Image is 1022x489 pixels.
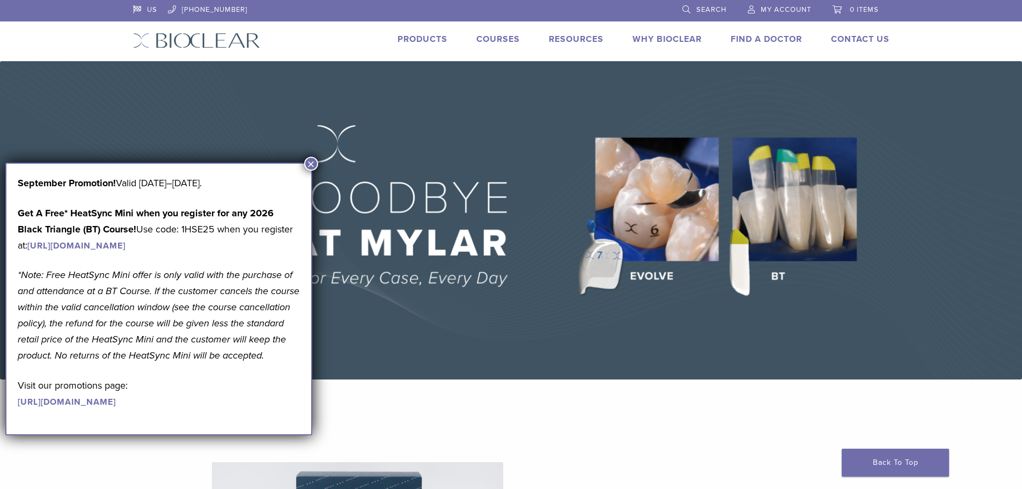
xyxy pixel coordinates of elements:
p: Visit our promotions page: [18,377,300,410]
a: Back To Top [842,449,949,477]
a: Courses [476,34,520,45]
button: Close [304,157,318,171]
p: Valid [DATE]–[DATE]. [18,175,300,191]
em: *Note: Free HeatSync Mini offer is only valid with the purchase of and attendance at a BT Course.... [18,269,299,361]
a: Contact Us [831,34,889,45]
a: Find A Doctor [731,34,802,45]
strong: Get A Free* HeatSync Mini when you register for any 2026 Black Triangle (BT) Course! [18,207,274,235]
a: Products [398,34,447,45]
a: Resources [549,34,604,45]
span: My Account [761,5,811,14]
span: 0 items [850,5,879,14]
a: [URL][DOMAIN_NAME] [27,240,126,251]
img: Bioclear [133,33,260,48]
b: September Promotion! [18,177,116,189]
span: Search [696,5,726,14]
a: Why Bioclear [633,34,702,45]
a: [URL][DOMAIN_NAME] [18,397,116,407]
p: Use code: 1HSE25 when you register at: [18,205,300,253]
